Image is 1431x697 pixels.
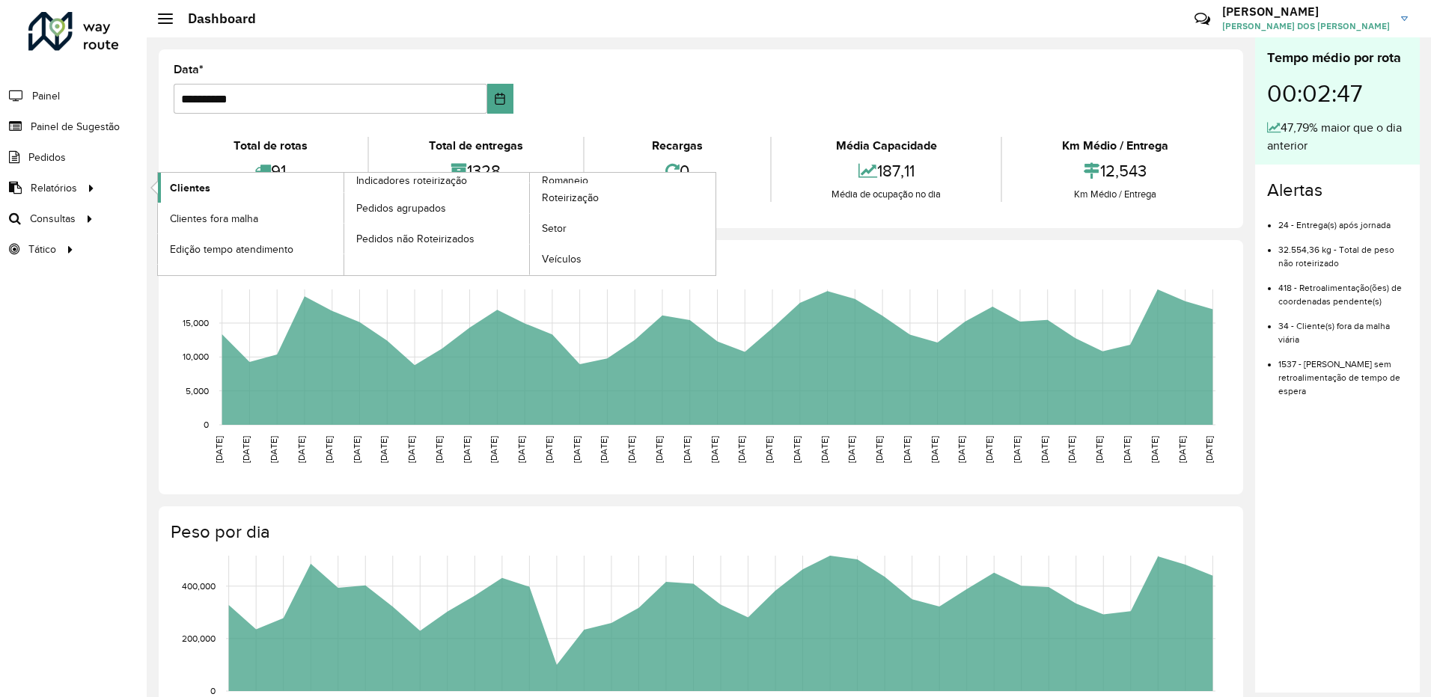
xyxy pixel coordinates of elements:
[1186,3,1218,35] a: Contato Rápido
[324,436,334,463] text: [DATE]
[158,203,344,233] a: Clientes fora malha
[1040,436,1049,463] text: [DATE]
[406,436,416,463] text: [DATE]
[530,214,715,244] a: Setor
[31,180,77,196] span: Relatórios
[28,242,56,257] span: Tático
[379,436,388,463] text: [DATE]
[1267,68,1408,119] div: 00:02:47
[183,318,209,328] text: 15,000
[170,242,293,257] span: Edição tempo atendimento
[356,231,475,247] span: Pedidos não Roteirizados
[516,436,526,463] text: [DATE]
[1278,232,1408,270] li: 32.554,36 kg - Total de peso não roteirizado
[186,386,209,396] text: 5,000
[1006,155,1224,187] div: 12,543
[1278,270,1408,308] li: 418 - Retroalimentação(ões) de coordenadas pendente(s)
[775,187,997,202] div: Média de ocupação no dia
[820,436,829,463] text: [DATE]
[373,155,579,187] div: 1328
[542,190,599,206] span: Roteirização
[174,61,204,79] label: Data
[158,173,344,203] a: Clientes
[28,150,66,165] span: Pedidos
[214,436,224,463] text: [DATE]
[158,173,530,275] a: Indicadores roteirização
[177,137,364,155] div: Total de rotas
[356,173,467,188] span: Indicadores roteirização
[1177,436,1187,463] text: [DATE]
[846,436,856,463] text: [DATE]
[902,436,912,463] text: [DATE]
[158,234,344,264] a: Edição tempo atendimento
[182,581,216,591] text: 400,000
[1006,137,1224,155] div: Km Médio / Entrega
[956,436,966,463] text: [DATE]
[572,436,582,463] text: [DATE]
[1267,48,1408,68] div: Tempo médio por rota
[599,436,608,463] text: [DATE]
[542,173,588,188] span: Romaneio
[352,436,361,463] text: [DATE]
[269,436,278,463] text: [DATE]
[182,633,216,643] text: 200,000
[1267,179,1408,201] h4: Alertas
[356,200,446,216] span: Pedidos agrupados
[173,10,256,27] h2: Dashboard
[296,436,306,463] text: [DATE]
[177,155,364,187] div: 91
[542,221,567,236] span: Setor
[30,211,76,227] span: Consultas
[489,436,498,463] text: [DATE]
[1012,436,1022,463] text: [DATE]
[530,245,715,274] a: Veículos
[487,84,513,114] button: Choose Date
[183,351,209,361] text: 10,000
[1222,19,1390,33] span: [PERSON_NAME] DOS [PERSON_NAME]
[542,251,582,267] span: Veículos
[204,420,209,429] text: 0
[775,155,997,187] div: 187,11
[462,436,472,463] text: [DATE]
[32,88,60,104] span: Painel
[1278,308,1408,346] li: 34 - Cliente(s) fora da malha viária
[170,211,258,227] span: Clientes fora malha
[373,137,579,155] div: Total de entregas
[588,137,767,155] div: Recargas
[654,436,664,463] text: [DATE]
[775,137,997,155] div: Média Capacidade
[626,436,636,463] text: [DATE]
[1094,436,1104,463] text: [DATE]
[1150,436,1159,463] text: [DATE]
[210,686,216,696] text: 0
[1122,436,1132,463] text: [DATE]
[1204,436,1214,463] text: [DATE]
[682,436,692,463] text: [DATE]
[1067,436,1076,463] text: [DATE]
[1006,187,1224,202] div: Km Médio / Entrega
[344,173,716,275] a: Romaneio
[874,436,884,463] text: [DATE]
[1267,119,1408,155] div: 47,79% maior que o dia anterior
[710,436,719,463] text: [DATE]
[1222,4,1390,19] h3: [PERSON_NAME]
[984,436,994,463] text: [DATE]
[1278,346,1408,398] li: 1537 - [PERSON_NAME] sem retroalimentação de tempo de espera
[764,436,774,463] text: [DATE]
[544,436,554,463] text: [DATE]
[1278,207,1408,232] li: 24 - Entrega(s) após jornada
[736,436,746,463] text: [DATE]
[344,224,530,254] a: Pedidos não Roteirizados
[171,521,1228,543] h4: Peso por dia
[170,180,210,196] span: Clientes
[31,119,120,135] span: Painel de Sugestão
[344,193,530,223] a: Pedidos agrupados
[530,183,715,213] a: Roteirização
[588,155,767,187] div: 0
[792,436,802,463] text: [DATE]
[241,436,251,463] text: [DATE]
[434,436,444,463] text: [DATE]
[930,436,939,463] text: [DATE]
